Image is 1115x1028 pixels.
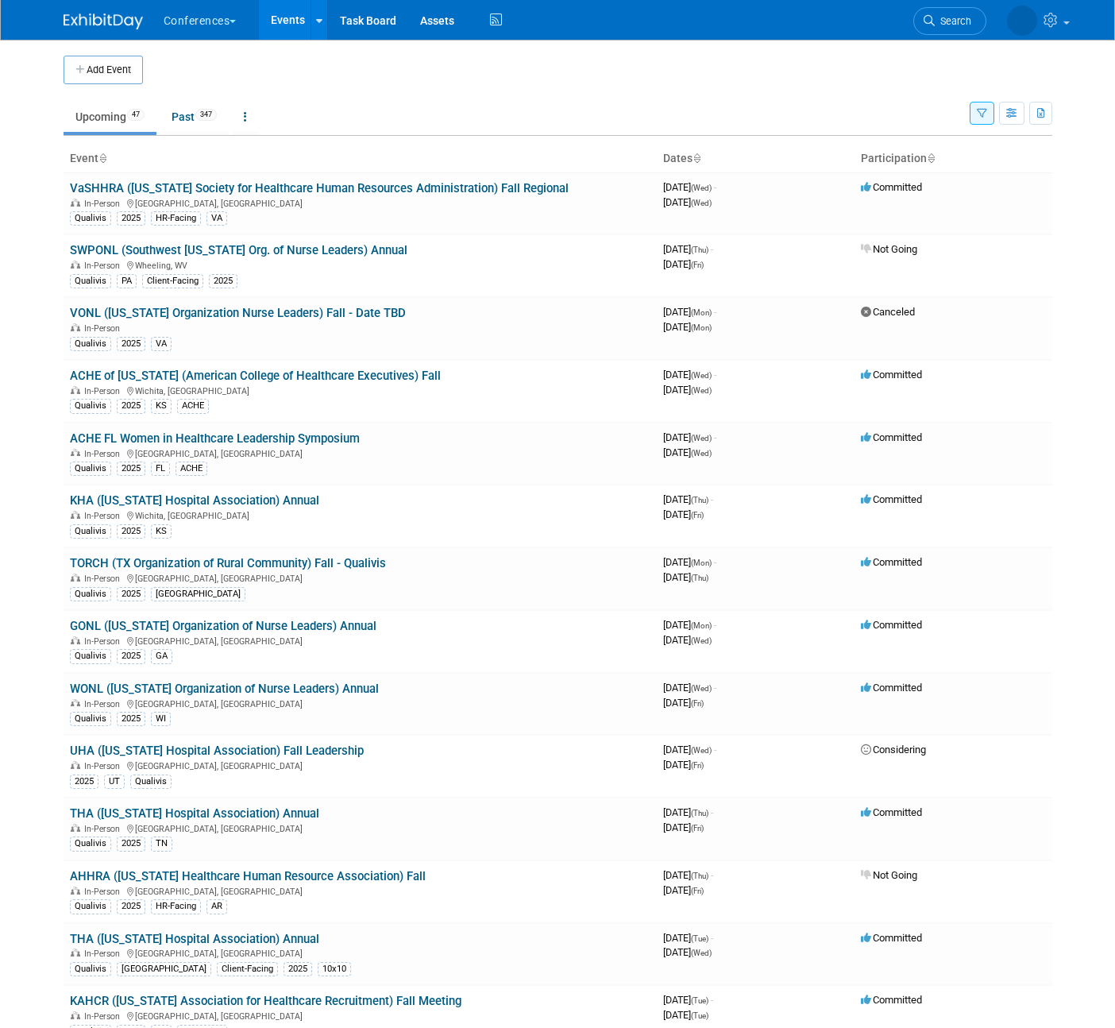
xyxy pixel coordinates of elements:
[98,152,106,164] a: Sort by Event Name
[663,884,704,896] span: [DATE]
[714,682,716,694] span: -
[70,196,650,209] div: [GEOGRAPHIC_DATA], [GEOGRAPHIC_DATA]
[84,1011,125,1022] span: In-Person
[861,181,922,193] span: Committed
[711,869,713,881] span: -
[151,399,172,413] div: KS
[861,682,922,694] span: Committed
[177,399,209,413] div: ACHE
[691,386,712,395] span: (Wed)
[127,109,145,121] span: 47
[663,493,713,505] span: [DATE]
[691,699,704,708] span: (Fri)
[711,243,713,255] span: -
[663,431,716,443] span: [DATE]
[71,511,80,519] img: In-Person Event
[64,102,156,132] a: Upcoming47
[71,699,80,707] img: In-Person Event
[151,587,245,601] div: [GEOGRAPHIC_DATA]
[927,152,935,164] a: Sort by Participation Type
[151,837,172,851] div: TN
[663,321,712,333] span: [DATE]
[663,759,704,771] span: [DATE]
[70,258,650,271] div: Wheeling, WV
[151,649,172,663] div: GA
[663,571,708,583] span: [DATE]
[714,431,716,443] span: -
[663,932,713,944] span: [DATE]
[913,7,986,35] a: Search
[151,211,201,226] div: HR-Facing
[691,261,704,269] span: (Fri)
[142,274,203,288] div: Client-Facing
[861,431,922,443] span: Committed
[711,994,713,1006] span: -
[70,493,319,508] a: KHA ([US_STATE] Hospital Association) Annual
[711,493,713,505] span: -
[663,821,704,833] span: [DATE]
[861,556,922,568] span: Committed
[70,399,111,413] div: Qualivis
[691,574,708,582] span: (Thu)
[70,306,406,320] a: VONL ([US_STATE] Organization Nurse Leaders) Fall - Date TBD
[663,946,712,958] span: [DATE]
[861,369,922,381] span: Committed
[691,809,708,817] span: (Thu)
[691,934,708,943] span: (Tue)
[64,14,143,29] img: ExhibitDay
[71,887,80,895] img: In-Person Event
[663,196,712,208] span: [DATE]
[70,384,650,396] div: Wichita, [GEOGRAPHIC_DATA]
[691,371,712,380] span: (Wed)
[691,824,704,833] span: (Fri)
[663,446,712,458] span: [DATE]
[70,274,111,288] div: Qualivis
[663,744,716,756] span: [DATE]
[318,962,351,976] div: 10x10
[70,619,376,633] a: GONL ([US_STATE] Organization of Nurse Leaders) Annual
[151,337,172,351] div: VA
[70,556,386,570] a: TORCH (TX Organization of Rural Community) Fall - Qualivis
[117,587,145,601] div: 2025
[861,994,922,1006] span: Committed
[70,571,650,584] div: [GEOGRAPHIC_DATA], [GEOGRAPHIC_DATA]
[714,619,716,631] span: -
[663,994,713,1006] span: [DATE]
[70,1009,650,1022] div: [GEOGRAPHIC_DATA], [GEOGRAPHIC_DATA]
[71,636,80,644] img: In-Person Event
[663,556,716,568] span: [DATE]
[714,556,716,568] span: -
[84,323,125,334] span: In-Person
[714,744,716,756] span: -
[104,775,125,789] div: UT
[663,508,704,520] span: [DATE]
[151,462,170,476] div: FL
[117,399,145,413] div: 2025
[70,884,650,897] div: [GEOGRAPHIC_DATA], [GEOGRAPHIC_DATA]
[117,462,145,476] div: 2025
[151,712,171,726] div: WI
[217,962,278,976] div: Client-Facing
[663,806,713,818] span: [DATE]
[117,649,145,663] div: 2025
[70,899,111,914] div: Qualivis
[70,712,111,726] div: Qualivis
[70,932,319,946] a: THA ([US_STATE] Hospital Association) Annual
[71,949,80,957] img: In-Person Event
[206,899,227,914] div: AR
[206,211,227,226] div: VA
[84,511,125,521] span: In-Person
[691,511,704,520] span: (Fri)
[714,181,716,193] span: -
[70,682,379,696] a: WONL ([US_STATE] Organization of Nurse Leaders) Annual
[71,824,80,832] img: In-Person Event
[714,306,716,318] span: -
[209,274,237,288] div: 2025
[84,261,125,271] span: In-Person
[663,634,712,646] span: [DATE]
[935,15,971,27] span: Search
[71,199,80,207] img: In-Person Event
[70,369,441,383] a: ACHE of [US_STATE] (American College of Healthcare Executives) Fall
[70,524,111,539] div: Qualivis
[70,337,111,351] div: Qualivis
